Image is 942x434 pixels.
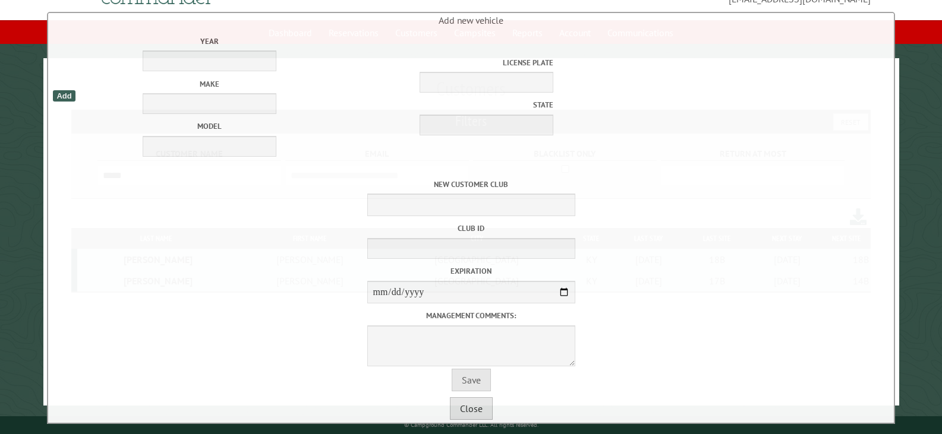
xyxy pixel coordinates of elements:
[51,14,891,164] span: Add new vehicle
[51,223,891,234] label: Club ID
[51,310,891,321] label: Management comments:
[327,99,553,110] label: State
[450,397,493,420] button: Close
[404,421,538,429] small: © Campground Commander LLC. All rights reserved.
[51,179,891,190] label: New customer club
[96,78,323,90] label: Make
[327,57,553,68] label: License Plate
[96,36,323,47] label: Year
[53,90,75,102] div: Add
[452,369,491,391] button: Save
[96,121,323,132] label: Model
[51,265,891,277] label: Expiration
